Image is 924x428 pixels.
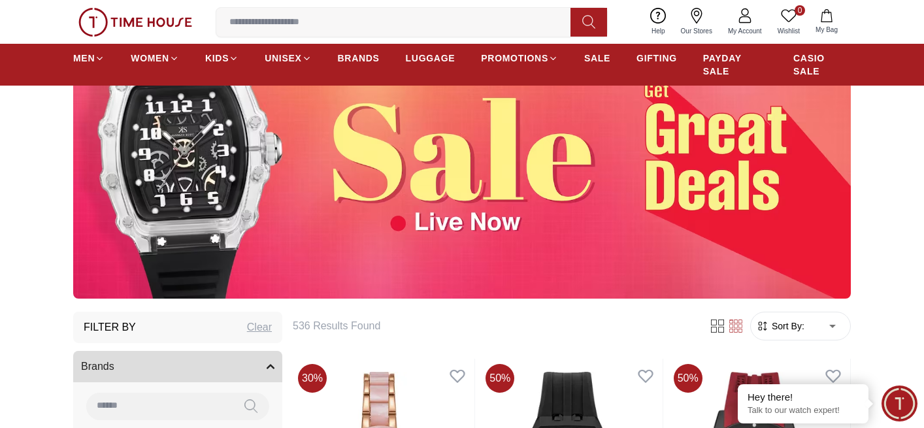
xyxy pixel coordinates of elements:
a: Our Stores [673,5,720,39]
div: Clear [247,320,272,335]
div: Chat Widget [882,386,917,421]
span: Brands [81,359,114,374]
img: ... [73,26,851,299]
a: 0Wishlist [770,5,808,39]
div: Hey there! [748,391,859,404]
span: Help [646,26,670,36]
button: My Bag [808,7,846,37]
h3: Filter By [84,320,136,335]
span: CASIO SALE [793,52,851,78]
a: UNISEX [265,46,311,70]
h6: 536 Results Found [293,318,693,334]
a: CASIO SALE [793,46,851,83]
span: BRANDS [338,52,380,65]
span: UNISEX [265,52,301,65]
span: Our Stores [676,26,718,36]
a: GIFTING [636,46,677,70]
a: MEN [73,46,105,70]
span: SALE [584,52,610,65]
span: 30 % [298,364,327,393]
span: Sort By: [769,320,804,333]
a: WOMEN [131,46,179,70]
a: PROMOTIONS [481,46,558,70]
a: PAYDAY SALE [703,46,767,83]
a: KIDS [205,46,239,70]
button: Sort By: [756,320,804,333]
button: Brands [73,351,282,382]
span: My Bag [810,25,843,35]
span: KIDS [205,52,229,65]
span: GIFTING [636,52,677,65]
span: PAYDAY SALE [703,52,767,78]
span: My Account [723,26,767,36]
span: LUGGAGE [406,52,455,65]
img: ... [78,8,192,37]
a: LUGGAGE [406,46,455,70]
p: Talk to our watch expert! [748,405,859,416]
span: 50 % [486,364,514,393]
a: SALE [584,46,610,70]
span: PROMOTIONS [481,52,548,65]
span: WOMEN [131,52,169,65]
span: Wishlist [772,26,805,36]
a: BRANDS [338,46,380,70]
span: 0 [795,5,805,16]
a: Help [644,5,673,39]
span: 50 % [674,364,702,393]
span: MEN [73,52,95,65]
